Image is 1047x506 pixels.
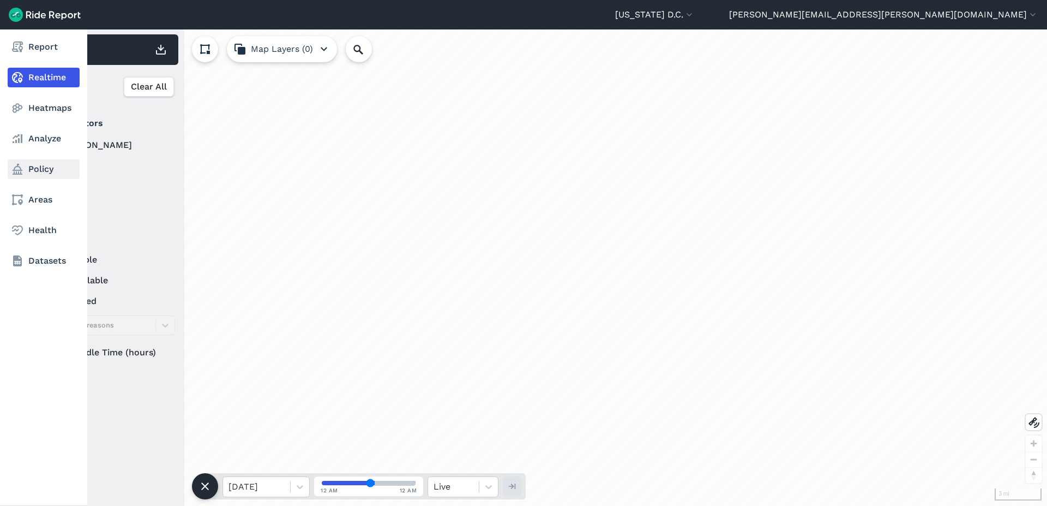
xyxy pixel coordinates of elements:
div: Idle Time (hours) [44,343,175,362]
a: Realtime [8,68,80,87]
a: Policy [8,159,80,179]
img: Ride Report [9,8,81,22]
label: Veo [44,201,175,214]
input: Search Location or Vehicles [346,36,389,62]
span: Clear All [131,80,167,93]
a: Heatmaps [8,98,80,118]
span: 12 AM [321,486,338,495]
label: reserved [44,295,175,308]
button: [US_STATE] D.C. [615,8,695,21]
a: Health [8,221,80,240]
summary: Operators [44,108,173,139]
button: Map Layers (0) [227,36,337,62]
label: available [44,253,175,266]
label: Spin [44,180,175,193]
span: 12 AM [400,486,417,495]
button: Clear All [124,77,174,97]
a: Analyze [8,129,80,148]
label: unavailable [44,274,175,287]
label: Lime [44,159,175,172]
a: Areas [8,190,80,210]
summary: Status [44,223,173,253]
div: loading [35,29,1047,506]
div: Filter [40,70,178,104]
button: [PERSON_NAME][EMAIL_ADDRESS][PERSON_NAME][DOMAIN_NAME] [729,8,1038,21]
label: [PERSON_NAME] [44,139,175,152]
a: Report [8,37,80,57]
a: Datasets [8,251,80,271]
